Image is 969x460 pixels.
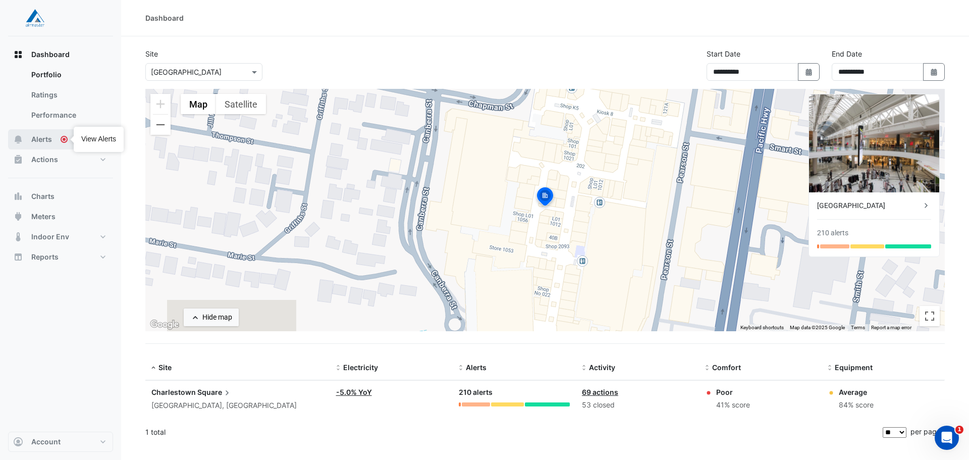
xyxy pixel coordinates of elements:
[13,49,23,60] app-icon: Dashboard
[851,325,865,330] a: Terms (opens in new tab)
[8,186,113,207] button: Charts
[716,387,750,397] div: Poor
[31,49,70,60] span: Dashboard
[23,85,113,105] a: Ratings
[31,232,69,242] span: Indoor Env
[31,252,59,262] span: Reports
[31,134,52,144] span: Alerts
[336,388,372,396] a: -5.0% YoY
[13,134,23,144] app-icon: Alerts
[839,399,874,411] div: 84% score
[8,207,113,227] button: Meters
[145,420,881,445] div: 1 total
[31,437,61,447] span: Account
[13,212,23,222] app-icon: Meters
[31,212,56,222] span: Meters
[343,363,378,372] span: Electricity
[8,149,113,170] button: Actions
[832,48,862,59] label: End Date
[935,426,959,450] iframe: Intercom live chat
[459,387,570,398] div: 210 alerts
[13,191,23,201] app-icon: Charts
[8,129,113,149] button: Alerts
[8,247,113,267] button: Reports
[8,227,113,247] button: Indoor Env
[31,191,55,201] span: Charts
[202,312,232,323] div: Hide map
[145,48,158,59] label: Site
[955,426,963,434] span: 1
[8,65,113,129] div: Dashboard
[809,94,939,192] img: Charlestown Square
[582,388,618,396] a: 69 actions
[817,228,848,238] div: 210 alerts
[158,363,172,372] span: Site
[12,8,58,28] img: Company Logo
[804,68,814,76] fa-icon: Select Date
[81,134,116,144] div: View Alerts
[148,318,181,331] img: Google
[216,94,266,114] button: Show satellite imagery
[582,399,693,411] div: 53 closed
[534,186,556,210] img: site-pin-selected.svg
[23,105,113,125] a: Performance
[466,363,487,372] span: Alerts
[151,388,196,396] span: Charlestown
[13,252,23,262] app-icon: Reports
[184,309,239,326] button: Hide map
[835,363,873,372] span: Equipment
[150,115,171,135] button: Zoom out
[589,363,615,372] span: Activity
[60,135,69,144] div: Tooltip anchor
[839,387,874,397] div: Average
[8,44,113,65] button: Dashboard
[716,399,750,411] div: 41% score
[31,155,58,165] span: Actions
[13,232,23,242] app-icon: Indoor Env
[23,65,113,85] a: Portfolio
[197,387,232,398] span: Square
[740,324,784,331] button: Keyboard shortcuts
[181,94,216,114] button: Show street map
[145,13,184,23] div: Dashboard
[707,48,740,59] label: Start Date
[151,400,324,412] div: [GEOGRAPHIC_DATA], [GEOGRAPHIC_DATA]
[871,325,911,330] a: Report a map error
[790,325,845,330] span: Map data ©2025 Google
[910,427,941,436] span: per page
[817,200,921,211] div: [GEOGRAPHIC_DATA]
[13,155,23,165] app-icon: Actions
[148,318,181,331] a: Open this area in Google Maps (opens a new window)
[712,363,741,372] span: Comfort
[8,432,113,452] button: Account
[920,306,940,326] button: Toggle fullscreen view
[930,68,939,76] fa-icon: Select Date
[150,94,171,114] button: Zoom in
